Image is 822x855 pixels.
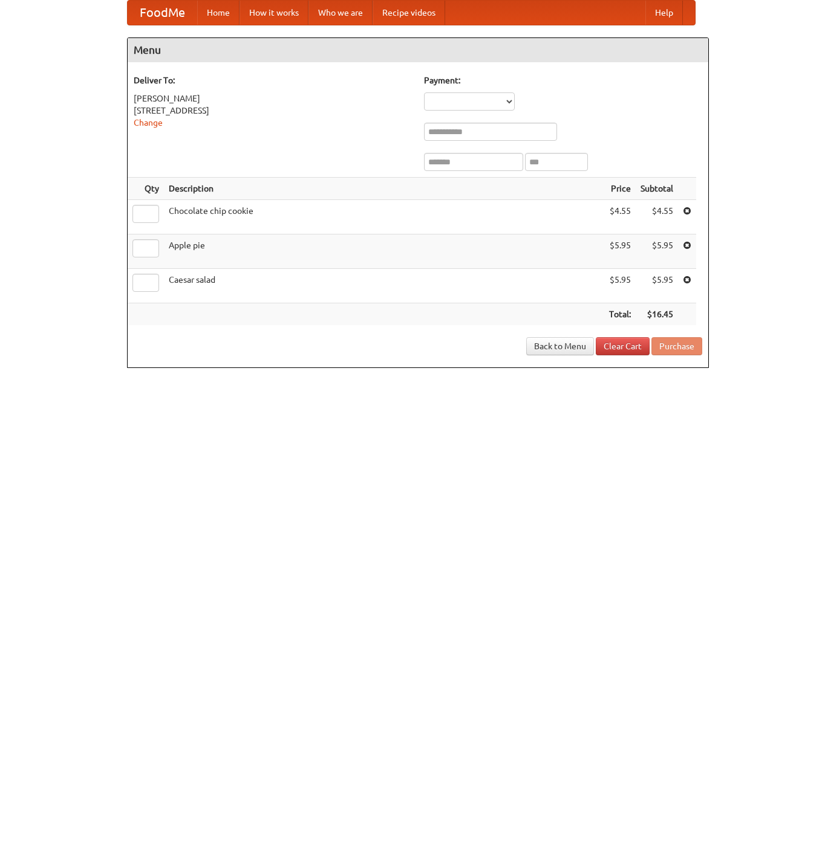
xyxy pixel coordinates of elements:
[164,200,604,234] td: Chocolate chip cookie
[651,337,702,355] button: Purchase
[164,234,604,269] td: Apple pie
[645,1,683,25] a: Help
[636,303,678,326] th: $16.45
[128,178,164,200] th: Qty
[164,178,604,200] th: Description
[128,1,197,25] a: FoodMe
[134,74,412,86] h5: Deliver To:
[134,118,163,127] a: Change
[526,337,594,355] a: Back to Menu
[596,337,650,355] a: Clear Cart
[424,74,702,86] h5: Payment:
[134,92,412,105] div: [PERSON_NAME]
[604,178,636,200] th: Price
[128,38,708,62] h4: Menu
[308,1,373,25] a: Who we are
[604,269,636,303] td: $5.95
[373,1,445,25] a: Recipe videos
[604,303,636,326] th: Total:
[636,234,678,269] td: $5.95
[636,269,678,303] td: $5.95
[604,200,636,234] td: $4.55
[636,200,678,234] td: $4.55
[240,1,308,25] a: How it works
[636,178,678,200] th: Subtotal
[134,105,412,117] div: [STREET_ADDRESS]
[604,234,636,269] td: $5.95
[164,269,604,303] td: Caesar salad
[197,1,240,25] a: Home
